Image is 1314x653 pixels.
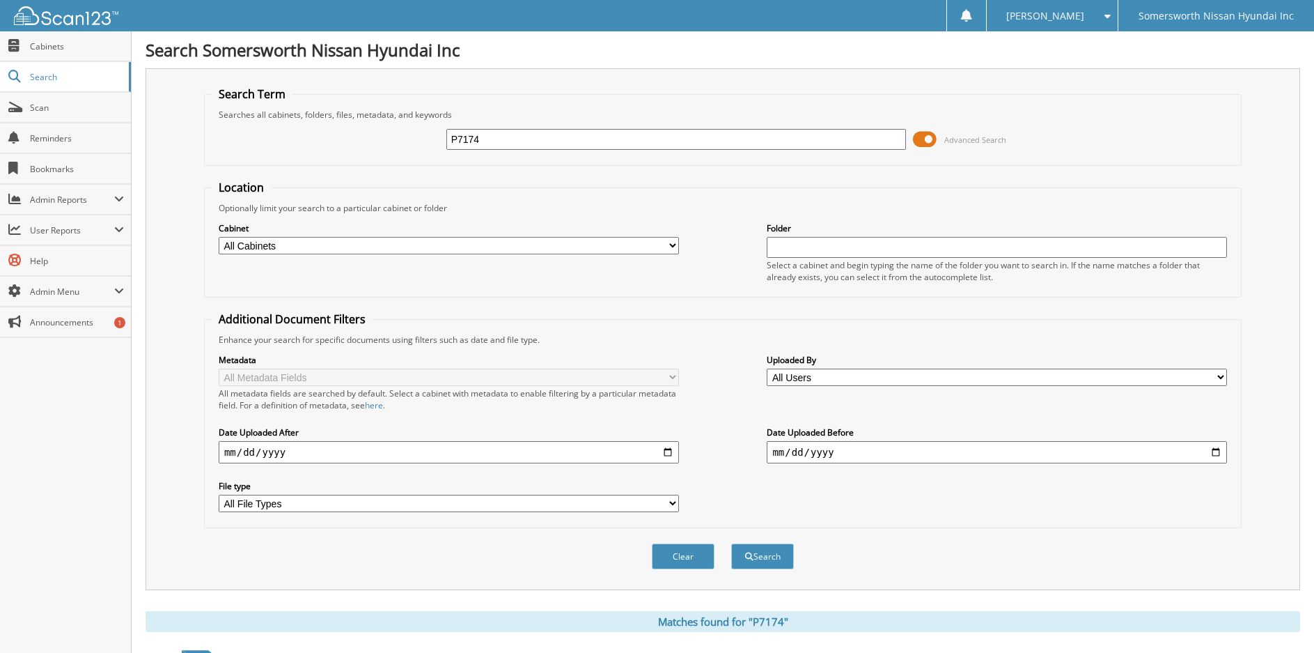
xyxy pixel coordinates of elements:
[30,316,124,328] span: Announcements
[30,132,124,144] span: Reminders
[30,163,124,175] span: Bookmarks
[219,387,679,411] div: All metadata fields are searched by default. Select a cabinet with metadata to enable filtering b...
[212,109,1234,121] div: Searches all cabinets, folders, files, metadata, and keywords
[30,40,124,52] span: Cabinets
[212,334,1234,346] div: Enhance your search for specific documents using filters such as date and file type.
[212,312,373,327] legend: Additional Document Filters
[212,202,1234,214] div: Optionally limit your search to a particular cabinet or folder
[30,286,114,298] span: Admin Menu
[30,71,122,83] span: Search
[212,86,292,102] legend: Search Term
[146,38,1300,61] h1: Search Somersworth Nissan Hyundai Inc
[212,180,271,195] legend: Location
[30,102,124,114] span: Scan
[219,222,679,234] label: Cabinet
[944,135,1006,145] span: Advanced Search
[30,224,114,236] span: User Reports
[114,317,125,328] div: 1
[30,255,124,267] span: Help
[219,427,679,438] label: Date Uploaded After
[731,544,794,569] button: Search
[767,354,1227,366] label: Uploaded By
[1139,12,1294,20] span: Somersworth Nissan Hyundai Inc
[767,441,1227,463] input: end
[14,6,118,25] img: scan123-logo-white.svg
[219,441,679,463] input: start
[652,544,714,569] button: Clear
[30,194,114,206] span: Admin Reports
[767,222,1227,234] label: Folder
[219,480,679,492] label: File type
[365,399,383,411] a: here
[146,611,1300,632] div: Matches found for "P7174"
[767,427,1227,438] label: Date Uploaded Before
[219,354,679,366] label: Metadata
[1006,12,1084,20] span: [PERSON_NAME]
[767,259,1227,283] div: Select a cabinet and begin typing the name of the folder you want to search in. If the name match...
